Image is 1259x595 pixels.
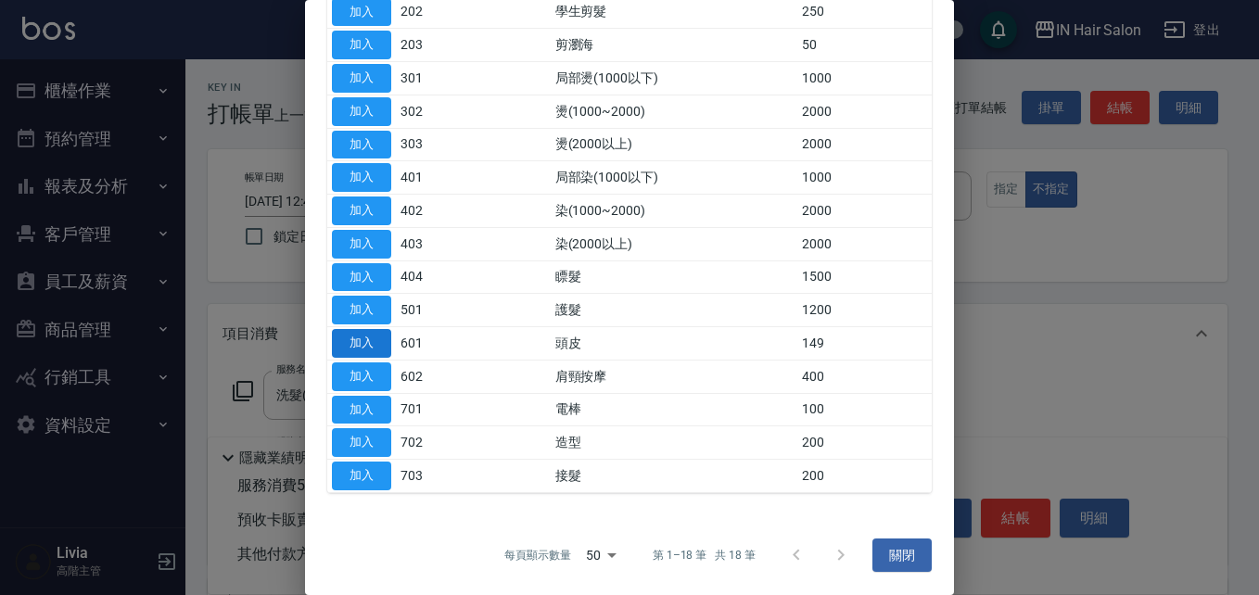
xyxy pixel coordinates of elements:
button: 關閉 [872,538,932,573]
td: 400 [797,360,932,393]
button: 加入 [332,131,391,159]
td: 1000 [797,161,932,195]
button: 加入 [332,296,391,324]
td: 303 [396,128,473,161]
td: 2000 [797,95,932,128]
td: 1200 [797,294,932,327]
td: 電棒 [551,393,798,426]
td: 703 [396,460,473,493]
td: 剪瀏海 [551,29,798,62]
td: 203 [396,29,473,62]
button: 加入 [332,362,391,391]
button: 加入 [332,196,391,225]
td: 頭皮 [551,327,798,361]
p: 每頁顯示數量 [504,547,571,563]
td: 燙(1000~2000) [551,95,798,128]
button: 加入 [332,263,391,292]
button: 加入 [332,329,391,358]
td: 50 [797,29,932,62]
button: 加入 [332,396,391,424]
td: 2000 [797,195,932,228]
p: 第 1–18 筆 共 18 筆 [653,547,756,563]
td: 701 [396,393,473,426]
button: 加入 [332,31,391,59]
td: 染(1000~2000) [551,195,798,228]
td: 149 [797,327,932,361]
td: 造型 [551,426,798,460]
td: 302 [396,95,473,128]
button: 加入 [332,64,391,93]
td: 局部染(1000以下) [551,161,798,195]
td: 接髮 [551,460,798,493]
button: 加入 [332,428,391,457]
button: 加入 [332,97,391,126]
td: 401 [396,161,473,195]
td: 2000 [797,128,932,161]
div: 50 [579,530,623,580]
td: 404 [396,260,473,294]
td: 601 [396,327,473,361]
td: 402 [396,195,473,228]
td: 200 [797,426,932,460]
td: 局部燙(1000以下) [551,62,798,95]
td: 2000 [797,227,932,260]
button: 加入 [332,230,391,259]
td: 瞟髮 [551,260,798,294]
td: 403 [396,227,473,260]
td: 501 [396,294,473,327]
td: 602 [396,360,473,393]
td: 702 [396,426,473,460]
td: 護髮 [551,294,798,327]
td: 肩頸按摩 [551,360,798,393]
button: 加入 [332,462,391,490]
button: 加入 [332,163,391,192]
td: 200 [797,460,932,493]
td: 1500 [797,260,932,294]
td: 染(2000以上) [551,227,798,260]
td: 301 [396,62,473,95]
td: 1000 [797,62,932,95]
td: 燙(2000以上) [551,128,798,161]
td: 100 [797,393,932,426]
